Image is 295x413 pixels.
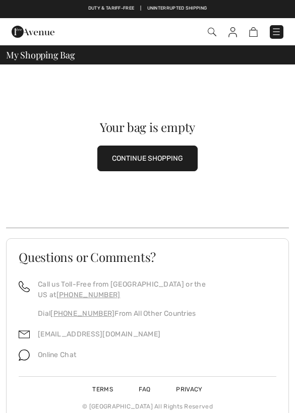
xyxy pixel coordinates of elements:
p: Call us Toll-Free from [GEOGRAPHIC_DATA] or the US at [38,279,276,300]
img: call [19,281,30,292]
h3: Questions or Comments? [19,251,276,263]
a: Terms [80,386,125,393]
span: My Shopping Bag [6,50,75,59]
img: Search [208,28,216,36]
a: [PHONE_NUMBER] [50,309,114,318]
div: Your bag is empty [20,121,275,133]
button: CONTINUE SHOPPING [97,146,198,171]
div: © [GEOGRAPHIC_DATA] All Rights Reserved [19,394,276,411]
a: 1ère Avenue [12,27,54,36]
p: Dial From All Other Countries [38,308,276,319]
span: Online Chat [38,351,76,359]
img: chat [19,350,30,361]
img: email [19,329,30,340]
a: [PHONE_NUMBER] [56,291,121,299]
img: Shopping Bag [249,27,258,37]
img: 1ère Avenue [12,22,54,42]
img: My Info [228,27,237,37]
img: Menu [271,27,281,37]
a: FAQ [127,386,162,393]
a: [EMAIL_ADDRESS][DOMAIN_NAME] [38,330,160,338]
a: Privacy [164,386,214,393]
